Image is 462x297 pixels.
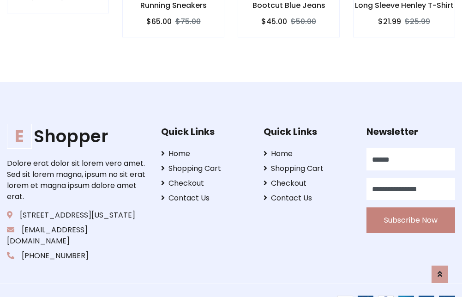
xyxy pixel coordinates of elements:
[7,158,147,202] p: Dolore erat dolor sit lorem vero amet. Sed sit lorem magna, ipsum no sit erat lorem et magna ipsu...
[264,193,352,204] a: Contact Us
[366,207,455,233] button: Subscribe Now
[7,250,147,261] p: [PHONE_NUMBER]
[161,178,250,189] a: Checkout
[7,124,32,149] span: E
[175,16,201,27] del: $75.00
[161,126,250,137] h5: Quick Links
[238,1,339,10] h6: Bootcut Blue Jeans
[7,210,147,221] p: [STREET_ADDRESS][US_STATE]
[264,148,352,159] a: Home
[366,126,455,137] h5: Newsletter
[264,163,352,174] a: Shopping Cart
[7,126,147,146] a: EShopper
[146,17,172,26] h6: $65.00
[161,163,250,174] a: Shopping Cart
[264,126,352,137] h5: Quick Links
[264,178,352,189] a: Checkout
[291,16,316,27] del: $50.00
[378,17,401,26] h6: $21.99
[7,224,147,247] p: [EMAIL_ADDRESS][DOMAIN_NAME]
[7,126,147,146] h1: Shopper
[123,1,224,10] h6: Running Sneakers
[405,16,430,27] del: $25.99
[354,1,455,10] h6: Long Sleeve Henley T-Shirt
[161,148,250,159] a: Home
[261,17,287,26] h6: $45.00
[161,193,250,204] a: Contact Us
